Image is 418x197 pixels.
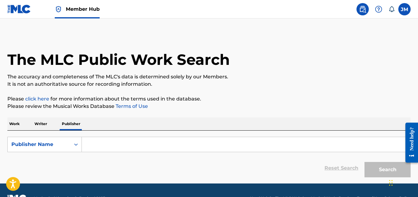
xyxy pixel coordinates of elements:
[7,117,22,130] p: Work
[7,103,411,110] p: Please review the Musical Works Database
[356,3,369,15] a: Public Search
[66,6,100,13] span: Member Hub
[372,3,385,15] div: Help
[387,167,418,197] iframe: Chat Widget
[7,81,411,88] p: It is not an authoritative source for recording information.
[7,95,411,103] p: Please for more information about the terms used in the database.
[7,50,230,69] h1: The MLC Public Work Search
[11,141,67,148] div: Publisher Name
[389,174,393,192] div: Drag
[398,3,411,15] div: User Menu
[401,118,418,167] iframe: Resource Center
[388,6,395,12] div: Notifications
[33,117,49,130] p: Writer
[7,73,411,81] p: The accuracy and completeness of The MLC's data is determined solely by our Members.
[375,6,382,13] img: help
[55,6,62,13] img: Top Rightsholder
[60,117,82,130] p: Publisher
[114,103,148,109] a: Terms of Use
[359,6,366,13] img: search
[7,5,31,14] img: MLC Logo
[25,96,49,102] a: click here
[7,137,411,180] form: Search Form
